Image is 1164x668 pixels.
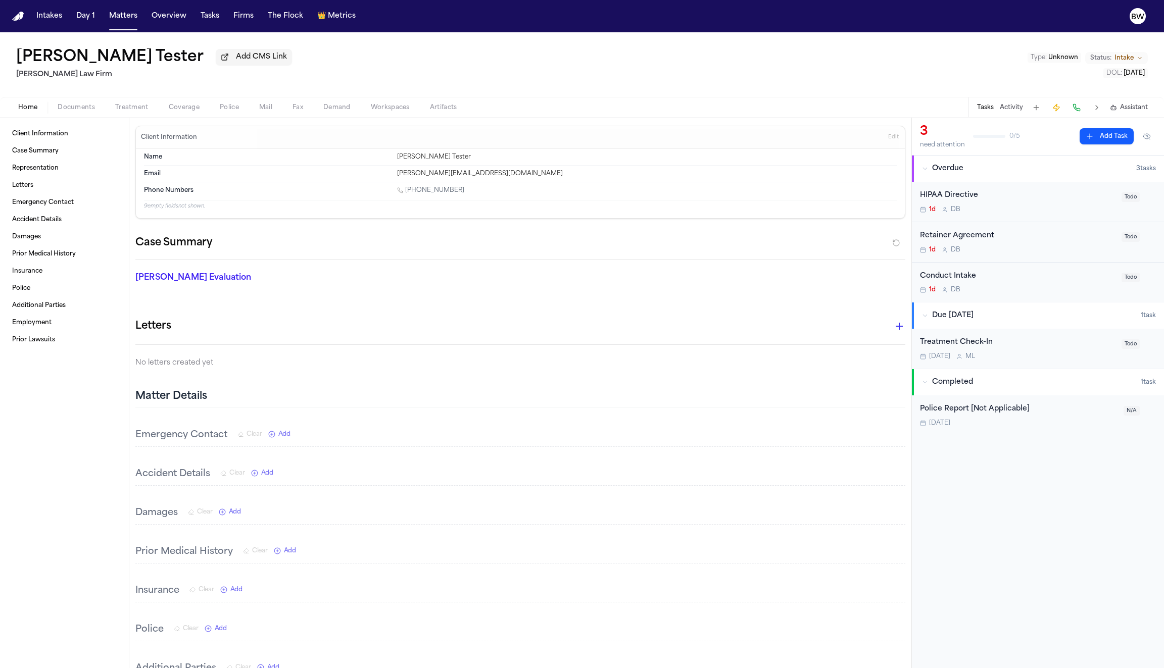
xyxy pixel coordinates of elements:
[8,332,121,348] a: Prior Lawsuits
[135,467,210,481] h3: Accident Details
[183,625,199,633] span: Clear
[105,7,141,25] button: Matters
[932,377,973,387] span: Completed
[215,625,227,633] span: Add
[216,49,292,65] button: Add CMS Link
[430,104,457,112] span: Artifacts
[323,104,351,112] span: Demand
[1031,55,1047,61] span: Type :
[148,7,190,25] button: Overview
[929,205,936,214] span: 1d
[1085,52,1148,64] button: Change status from Intake
[251,469,273,477] button: Add New
[313,7,360,25] a: crownMetrics
[284,547,296,555] span: Add
[912,395,1164,435] div: Open task: Police Report [Not Applicable]
[243,547,268,555] button: Clear Prior Medical History
[247,430,262,438] span: Clear
[1106,70,1122,76] span: DOL :
[920,124,965,140] div: 3
[135,272,384,284] p: [PERSON_NAME] Evaluation
[371,104,410,112] span: Workspaces
[259,104,272,112] span: Mail
[1028,53,1081,63] button: Edit Type: Unknown
[220,104,239,112] span: Police
[1009,132,1020,140] span: 0 / 5
[174,625,199,633] button: Clear Police
[1029,100,1043,115] button: Add Task
[252,547,268,555] span: Clear
[220,469,245,477] button: Clear Accident Details
[135,318,171,334] h1: Letters
[929,419,950,427] span: [DATE]
[278,430,290,438] span: Add
[16,69,292,81] h2: [PERSON_NAME] Law Firm
[205,625,227,633] button: Add New
[929,352,950,361] span: [DATE]
[920,230,1115,242] div: Retainer Agreement
[1141,378,1156,386] span: 1 task
[912,263,1164,302] div: Open task: Conduct Intake
[912,329,1164,369] div: Open task: Treatment Check-In
[8,212,121,228] a: Accident Details
[144,153,391,161] dt: Name
[219,508,241,516] button: Add New
[1124,70,1145,76] span: [DATE]
[8,194,121,211] a: Emergency Contact
[268,430,290,438] button: Add New
[12,12,24,21] img: Finch Logo
[8,263,121,279] a: Insurance
[293,104,303,112] span: Fax
[189,586,214,594] button: Clear Insurance
[8,126,121,142] a: Client Information
[1110,104,1148,112] button: Assistant
[912,302,1164,329] button: Due [DATE]1task
[135,389,207,403] h2: Matter Details
[1103,68,1148,78] button: Edit DOL: 2023-02-21
[1070,100,1084,115] button: Make a Call
[8,280,121,296] a: Police
[135,357,905,369] p: No letters created yet
[932,311,974,321] span: Due [DATE]
[115,104,149,112] span: Treatment
[237,430,262,438] button: Clear Emergency Contact
[229,469,245,477] span: Clear
[8,177,121,193] a: Letters
[135,545,233,559] h3: Prior Medical History
[58,104,95,112] span: Documents
[8,229,121,245] a: Damages
[912,182,1164,222] div: Open task: HIPAA Directive
[135,235,212,251] h2: Case Summary
[16,48,204,67] button: Edit matter name
[1120,104,1148,112] span: Assistant
[912,156,1164,182] button: Overdue3tasks
[32,7,66,25] button: Intakes
[920,403,1118,415] div: Police Report [Not Applicable]
[8,297,121,314] a: Additional Parties
[1090,54,1111,62] span: Status:
[1122,192,1140,202] span: Todo
[18,104,37,112] span: Home
[397,153,897,161] div: [PERSON_NAME] Tester
[885,129,902,145] button: Edit
[965,352,975,361] span: M L
[12,12,24,21] a: Home
[229,7,258,25] a: Firms
[236,52,287,62] span: Add CMS Link
[397,186,464,194] a: Call 1 (801) 661-0814
[135,506,178,520] h3: Damages
[1048,55,1078,61] span: Unknown
[920,337,1115,348] div: Treatment Check-In
[1141,312,1156,320] span: 1 task
[135,584,179,598] h3: Insurance
[72,7,99,25] a: Day 1
[264,7,307,25] button: The Flock
[912,369,1164,395] button: Completed1task
[135,623,164,637] h3: Police
[197,7,223,25] a: Tasks
[920,190,1115,201] div: HIPAA Directive
[1049,100,1063,115] button: Create Immediate Task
